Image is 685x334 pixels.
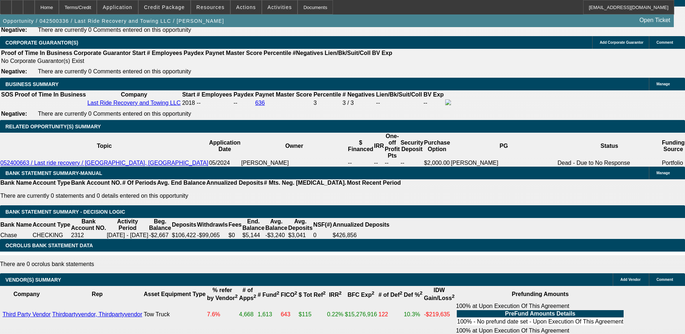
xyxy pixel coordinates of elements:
[38,68,191,74] span: There are currently 0 Comments entered on this opportunity
[157,179,206,187] th: Avg. End Balance
[197,91,232,98] b: # Employees
[182,91,195,98] b: Start
[1,91,14,98] th: SOS
[144,4,185,10] span: Credit Package
[344,303,377,326] td: $15,276,916
[452,294,454,299] sup: 2
[295,290,297,296] sup: 2
[197,100,201,106] span: --
[298,303,326,326] td: $115
[149,218,172,232] th: Beg. Balance
[5,209,125,215] span: Bank Statement Summary - Decision Logic
[265,218,288,232] th: Avg. Balance
[0,193,401,199] p: There are currently 0 statements and 0 details entered on this opportunity
[457,318,624,325] td: 100% - No prefund date set - Upon Execution Of This Agreement
[253,294,256,299] sup: 2
[92,291,103,297] b: Rep
[71,232,107,239] td: 2312
[424,159,450,167] td: $2,000.00
[205,50,262,56] b: Paynet Master Score
[228,232,242,239] td: $0
[332,218,390,232] th: Annualized Deposits
[1,57,395,65] td: No Corporate Guarantor(s) Exist
[656,40,673,44] span: Comment
[505,311,576,317] b: PreFund Amounts Details
[242,218,265,232] th: End. Balance
[1,68,27,74] b: Negative:
[74,50,131,56] b: Corporate Guarantor
[5,40,78,46] span: CORPORATE GUARANTOR(S)
[400,133,424,159] th: Security Deposit
[339,290,341,296] sup: 2
[348,133,374,159] th: $ Financed
[403,303,423,326] td: 10.3%
[264,179,347,187] th: # Mts. Neg. [MEDICAL_DATA].
[5,170,102,176] span: BANK STATEMENT SUMMARY-MANUAL
[262,0,298,14] button: Activities
[13,291,40,297] b: Company
[343,91,375,98] b: # Negatives
[313,218,333,232] th: NSF(#)
[600,40,643,44] span: Add Corporate Guarantor
[376,91,422,98] b: Lien/Bk/Suit/Coll
[257,303,280,326] td: 1,613
[280,303,298,326] td: 643
[206,179,263,187] th: Annualized Deposits
[32,218,71,232] th: Account Type
[456,303,624,326] div: 100% at Upon Execution Of This Agreement
[327,303,344,326] td: 0.22%
[241,159,348,167] td: [PERSON_NAME]
[424,133,450,159] th: Purchase Option
[329,292,342,298] b: IRR
[376,99,422,107] td: --
[14,91,86,98] th: Proof of Time In Business
[325,50,370,56] b: Lien/Bk/Suit/Coll
[374,133,385,159] th: IRR
[268,4,292,10] span: Activities
[404,292,422,298] b: Def %
[3,311,51,317] a: Third Party Vendor
[0,160,208,166] a: 052400663 / Last ride recovery / [GEOGRAPHIC_DATA], [GEOGRAPHIC_DATA]
[139,0,190,14] button: Credit Package
[32,179,71,187] th: Account Type
[264,50,291,56] b: Percentile
[277,290,279,296] sup: 2
[207,303,238,326] td: 7.6%
[197,218,228,232] th: Withdrawls
[149,232,172,239] td: -$2,667
[512,291,569,297] b: Prefunding Amounts
[374,159,385,167] td: --
[323,290,325,296] sup: 2
[288,232,313,239] td: $3,041
[299,292,326,298] b: $ Tot Ref
[38,27,191,33] span: There are currently 0 Comments entered on this opportunity
[450,159,557,167] td: [PERSON_NAME]
[122,179,157,187] th: # Of Periods
[620,278,641,282] span: Add Vendor
[107,232,149,239] td: [DATE] - [DATE]
[147,50,182,56] b: # Employees
[372,290,374,296] sup: 2
[239,303,256,326] td: 4,668
[662,159,685,167] td: Portfolio
[233,99,254,107] td: --
[378,303,403,326] td: 122
[236,4,256,10] span: Actions
[1,50,73,57] th: Proof of Time In Business
[450,133,557,159] th: PG
[107,218,149,232] th: Activity Period
[293,50,324,56] b: #Negatives
[97,0,138,14] button: Application
[400,290,402,296] sup: 2
[196,4,225,10] span: Resources
[348,292,374,298] b: BFC Exp
[172,232,197,239] td: $106,422
[241,133,348,159] th: Owner
[182,99,195,107] td: 2018
[228,218,242,232] th: Fees
[121,91,147,98] b: Company
[265,232,288,239] td: -$3,240
[5,81,58,87] span: BUSINESS SUMMARY
[637,14,673,26] a: Open Ticket
[184,50,204,56] b: Paydex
